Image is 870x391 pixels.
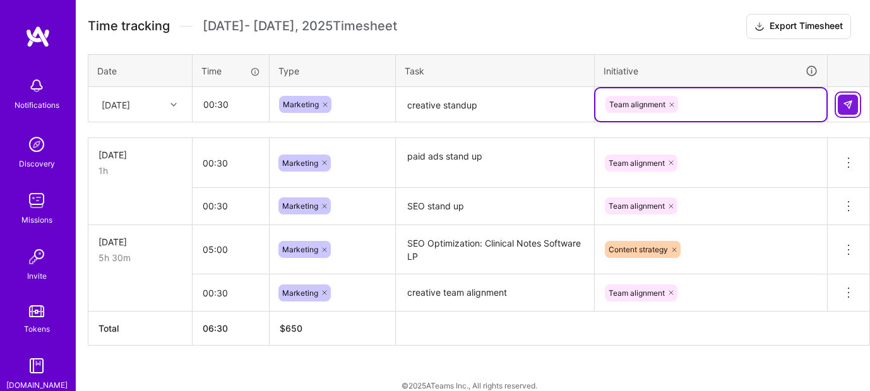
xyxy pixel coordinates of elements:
[282,245,318,254] span: Marketing
[609,201,665,211] span: Team alignment
[19,157,55,170] div: Discovery
[193,312,270,346] th: 06:30
[27,269,47,283] div: Invite
[203,18,397,34] span: [DATE] - [DATE] , 2025 Timesheet
[397,226,593,274] textarea: SEO Optimization: Clinical Notes Software LP
[604,64,818,78] div: Initiative
[24,322,50,336] div: Tokens
[24,73,49,98] img: bell
[754,20,765,33] i: icon Download
[21,213,52,226] div: Missions
[282,158,318,168] span: Marketing
[397,276,593,310] textarea: creative team alignment
[193,146,269,180] input: HH:MM
[102,98,130,111] div: [DATE]
[24,132,49,157] img: discovery
[201,64,260,78] div: Time
[193,88,268,121] input: HH:MM
[29,305,44,317] img: tokens
[843,100,853,110] img: Submit
[838,95,859,115] div: null
[98,148,182,161] div: [DATE]
[193,233,269,266] input: HH:MM
[98,235,182,248] div: [DATE]
[15,98,59,112] div: Notifications
[397,88,593,122] textarea: creative standup
[280,323,302,334] span: $ 650
[25,25,51,48] img: logo
[88,312,193,346] th: Total
[24,244,49,269] img: Invite
[24,353,49,378] img: guide book
[98,164,182,177] div: 1h
[609,245,668,254] span: Content strategy
[397,189,593,224] textarea: SEO stand up
[270,54,396,87] th: Type
[282,288,318,298] span: Marketing
[609,158,665,168] span: Team alignment
[282,201,318,211] span: Marketing
[397,139,593,187] textarea: paid ads stand up
[609,288,665,298] span: Team alignment
[88,54,193,87] th: Date
[193,189,269,223] input: HH:MM
[283,100,319,109] span: Marketing
[170,102,177,108] i: icon Chevron
[396,54,595,87] th: Task
[193,276,269,310] input: HH:MM
[609,100,665,109] span: Team alignment
[88,18,170,34] span: Time tracking
[746,14,851,39] button: Export Timesheet
[98,251,182,264] div: 5h 30m
[24,188,49,213] img: teamwork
